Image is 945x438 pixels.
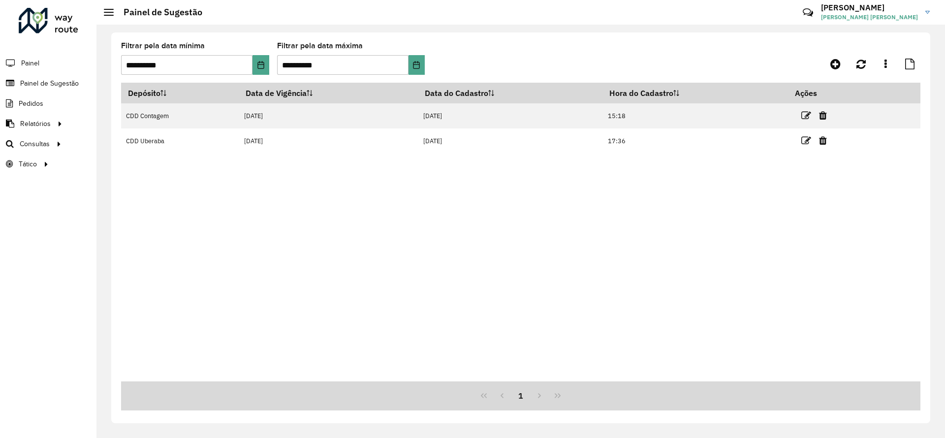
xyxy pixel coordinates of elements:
h3: [PERSON_NAME] [821,3,918,12]
span: Painel de Sugestão [20,78,79,89]
button: Choose Date [409,55,425,75]
td: CDD Uberaba [121,128,239,154]
td: [DATE] [239,103,418,128]
td: 17:36 [602,128,788,154]
span: Tático [19,159,37,169]
span: Painel [21,58,39,68]
span: Relatórios [20,119,51,129]
th: Data do Cadastro [418,83,602,103]
td: 15:18 [602,103,788,128]
button: 1 [511,386,530,405]
th: Hora do Cadastro [602,83,788,103]
a: Excluir [819,134,827,147]
td: [DATE] [418,128,602,154]
label: Filtrar pela data mínima [121,40,205,52]
a: Editar [801,134,811,147]
span: [PERSON_NAME] [PERSON_NAME] [821,13,918,22]
button: Choose Date [252,55,269,75]
span: Consultas [20,139,50,149]
th: Data de Vigência [239,83,418,103]
a: Excluir [819,109,827,122]
td: [DATE] [418,103,602,128]
a: Editar [801,109,811,122]
th: Depósito [121,83,239,103]
td: [DATE] [239,128,418,154]
h2: Painel de Sugestão [114,7,202,18]
span: Pedidos [19,98,43,109]
label: Filtrar pela data máxima [277,40,363,52]
td: CDD Contagem [121,103,239,128]
th: Ações [788,83,848,103]
a: Contato Rápido [797,2,819,23]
